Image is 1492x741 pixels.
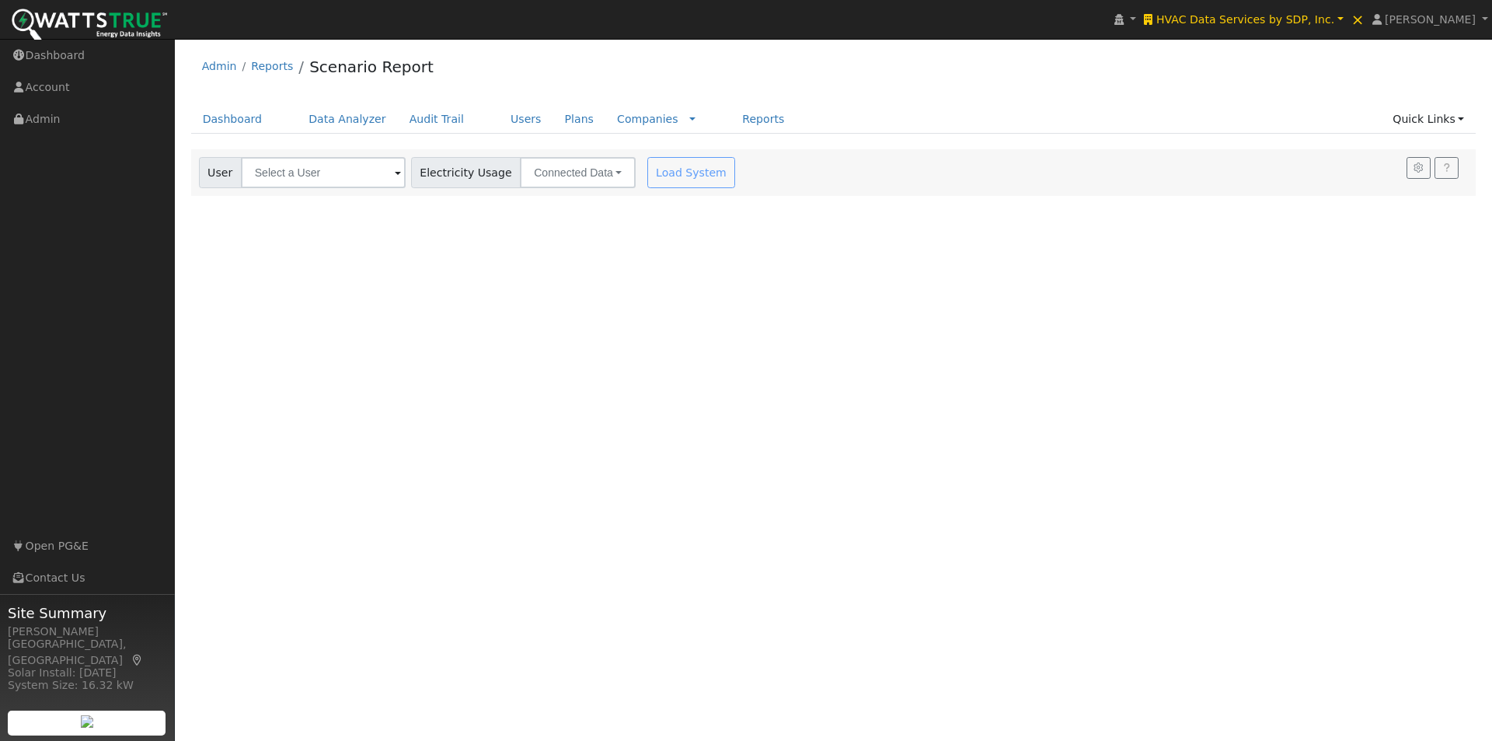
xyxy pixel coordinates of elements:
input: Select a User [241,157,406,188]
a: Dashboard [191,105,274,134]
a: Reports [730,105,796,134]
a: Scenario Report [309,58,434,76]
a: Data Analyzer [297,105,398,134]
a: Users [499,105,553,134]
span: × [1351,10,1365,29]
a: Map [131,654,145,666]
div: [PERSON_NAME] [8,624,166,640]
a: Companies [617,113,678,125]
button: Connected Data [520,157,636,188]
a: Audit Trail [398,105,476,134]
span: User [199,157,242,188]
a: Plans [553,105,605,134]
img: retrieve [81,715,93,728]
span: Electricity Usage [411,157,521,188]
button: Settings [1407,157,1431,179]
a: Help Link [1434,157,1459,179]
a: Quick Links [1381,105,1476,134]
div: [GEOGRAPHIC_DATA], [GEOGRAPHIC_DATA] [8,636,166,669]
a: Reports [251,60,293,72]
span: Site Summary [8,603,166,624]
div: Solar Install: [DATE] [8,665,166,681]
a: Admin [202,60,237,72]
span: HVAC Data Services by SDP, Inc. [1156,13,1334,26]
div: System Size: 16.32 kW [8,677,166,694]
img: WattsTrue [12,9,167,44]
span: [PERSON_NAME] [1385,13,1476,26]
